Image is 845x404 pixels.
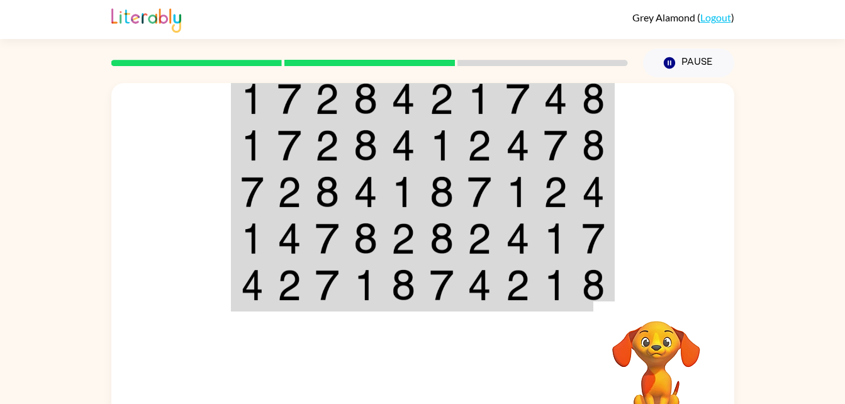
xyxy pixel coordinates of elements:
img: 4 [467,269,491,301]
img: 1 [241,223,264,254]
img: 8 [354,130,378,161]
img: 4 [506,223,530,254]
div: ( ) [632,11,734,23]
img: 7 [430,269,454,301]
img: 7 [315,223,339,254]
img: 1 [506,176,530,208]
img: 7 [467,176,491,208]
img: 4 [391,130,415,161]
img: 2 [430,83,454,115]
img: 2 [467,130,491,161]
img: 8 [391,269,415,301]
img: 4 [241,269,264,301]
img: 7 [544,130,568,161]
a: Logout [700,11,731,23]
img: 2 [506,269,530,301]
img: 4 [391,83,415,115]
img: 1 [241,83,264,115]
img: 1 [354,269,378,301]
img: Literably [111,5,181,33]
img: 4 [582,176,605,208]
img: 4 [544,83,568,115]
img: 8 [430,223,454,254]
img: 1 [544,223,568,254]
img: 7 [315,269,339,301]
span: Grey Alamond [632,11,697,23]
img: 8 [582,130,605,161]
img: 7 [277,83,301,115]
img: 2 [315,83,339,115]
button: Pause [643,48,734,77]
img: 4 [277,223,301,254]
img: 1 [544,269,568,301]
img: 2 [544,176,568,208]
img: 1 [391,176,415,208]
img: 4 [506,130,530,161]
img: 2 [467,223,491,254]
img: 2 [315,130,339,161]
img: 8 [354,223,378,254]
img: 7 [241,176,264,208]
img: 2 [391,223,415,254]
img: 1 [467,83,491,115]
img: 1 [241,130,264,161]
img: 8 [354,83,378,115]
img: 8 [430,176,454,208]
img: 7 [582,223,605,254]
img: 1 [430,130,454,161]
img: 2 [277,176,301,208]
img: 8 [582,83,605,115]
img: 8 [315,176,339,208]
img: 2 [277,269,301,301]
img: 4 [354,176,378,208]
img: 7 [277,130,301,161]
img: 8 [582,269,605,301]
img: 7 [506,83,530,115]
